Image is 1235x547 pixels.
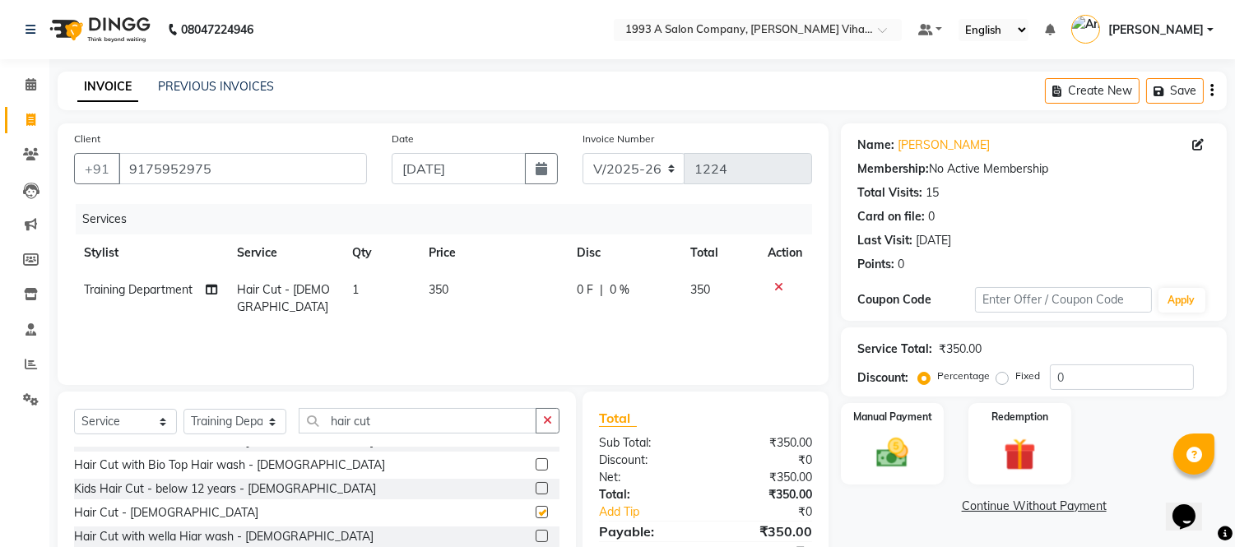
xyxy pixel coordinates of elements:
[898,137,990,154] a: [PERSON_NAME]
[342,234,419,271] th: Qty
[74,480,376,498] div: Kids Hair Cut - below 12 years - [DEMOGRAPHIC_DATA]
[994,434,1046,475] img: _gift.svg
[587,486,706,503] div: Total:
[857,369,908,387] div: Discount:
[857,160,1210,178] div: No Active Membership
[76,204,824,234] div: Services
[158,79,274,94] a: PREVIOUS INVOICES
[299,408,536,433] input: Search or Scan
[857,341,932,358] div: Service Total:
[928,208,935,225] div: 0
[706,434,825,452] div: ₹350.00
[587,469,706,486] div: Net:
[1015,369,1040,383] label: Fixed
[587,503,726,521] a: Add Tip
[939,341,982,358] div: ₹350.00
[587,522,706,541] div: Payable:
[758,234,812,271] th: Action
[1158,288,1205,313] button: Apply
[74,153,120,184] button: +91
[600,281,603,299] span: |
[74,234,227,271] th: Stylist
[237,282,330,314] span: Hair Cut - [DEMOGRAPHIC_DATA]
[866,434,918,471] img: _cash.svg
[726,503,825,521] div: ₹0
[706,522,825,541] div: ₹350.00
[587,452,706,469] div: Discount:
[706,452,825,469] div: ₹0
[599,410,637,427] span: Total
[583,132,654,146] label: Invoice Number
[42,7,155,53] img: logo
[227,234,341,271] th: Service
[937,369,990,383] label: Percentage
[857,184,922,202] div: Total Visits:
[77,72,138,102] a: INVOICE
[1045,78,1140,104] button: Create New
[74,528,374,545] div: Hair Cut with wella Hiar wash - [DEMOGRAPHIC_DATA]
[857,137,894,154] div: Name:
[74,504,258,522] div: Hair Cut - [DEMOGRAPHIC_DATA]
[680,234,758,271] th: Total
[975,287,1151,313] input: Enter Offer / Coupon Code
[857,256,894,273] div: Points:
[706,469,825,486] div: ₹350.00
[352,282,359,297] span: 1
[857,291,975,308] div: Coupon Code
[857,232,912,249] div: Last Visit:
[181,7,253,53] b: 08047224946
[74,457,385,474] div: Hair Cut with Bio Top Hair wash - [DEMOGRAPHIC_DATA]
[898,256,904,273] div: 0
[419,234,567,271] th: Price
[118,153,367,184] input: Search by Name/Mobile/Email/Code
[610,281,629,299] span: 0 %
[577,281,593,299] span: 0 F
[429,282,448,297] span: 350
[844,498,1223,515] a: Continue Without Payment
[1071,15,1100,44] img: Anuja
[587,434,706,452] div: Sub Total:
[392,132,414,146] label: Date
[567,234,680,271] th: Disc
[706,486,825,503] div: ₹350.00
[1108,21,1204,39] span: [PERSON_NAME]
[853,410,932,424] label: Manual Payment
[84,282,193,297] span: Training Department
[991,410,1048,424] label: Redemption
[690,282,710,297] span: 350
[857,208,925,225] div: Card on file:
[1166,481,1219,531] iframe: chat widget
[74,132,100,146] label: Client
[1146,78,1204,104] button: Save
[926,184,939,202] div: 15
[916,232,951,249] div: [DATE]
[857,160,929,178] div: Membership:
